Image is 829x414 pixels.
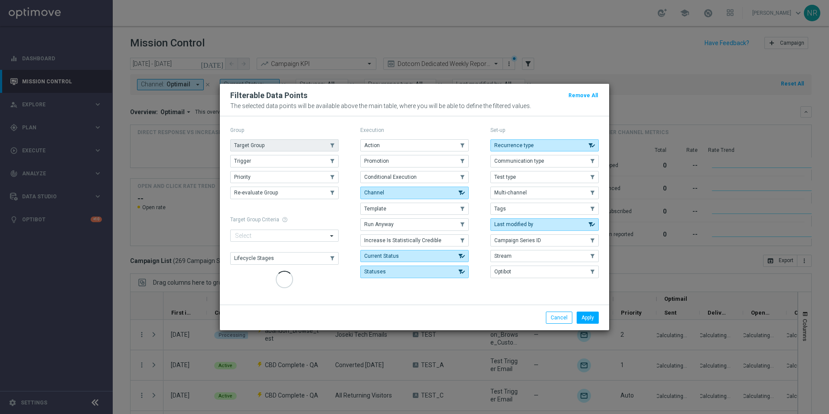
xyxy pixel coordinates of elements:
button: Promotion [360,155,469,167]
span: Re-evaluate Group [234,190,278,196]
span: Current Status [364,253,399,259]
button: Cancel [546,312,572,324]
button: Test type [490,171,599,183]
button: Lifecycle Stages [230,252,339,264]
button: Increase Is Statistically Credible [360,234,469,246]
button: Communication type [490,155,599,167]
span: Statuses [364,269,386,275]
button: Current Status [360,250,469,262]
span: Target Group [234,142,264,148]
p: Group [230,127,339,134]
span: Communication type [494,158,544,164]
span: help_outline [282,217,288,223]
button: Target Group [230,139,339,151]
span: Priority [234,174,251,180]
button: Apply [577,312,599,324]
button: Stream [490,250,599,262]
button: Priority [230,171,339,183]
button: Multi-channel [490,187,599,199]
span: Template [364,206,386,212]
span: Campaign Series ID [494,237,541,243]
button: Channel [360,187,469,199]
span: Recurrence type [494,142,534,148]
p: Set-up [490,127,599,134]
span: Increase Is Statistically Credible [364,237,441,243]
button: Recurrence type [490,139,599,151]
span: Optibot [494,269,511,275]
span: Multi-channel [494,190,527,196]
button: Re-evaluate Group [230,187,339,199]
span: Action [364,142,380,148]
p: Execution [360,127,469,134]
span: Tags [494,206,506,212]
button: Action [360,139,469,151]
h2: Filterable Data Points [230,90,307,101]
button: Conditional Execution [360,171,469,183]
span: Last modified by [494,221,533,227]
span: Conditional Execution [364,174,417,180]
h1: Target Group Criteria [230,217,339,223]
span: Promotion [364,158,389,164]
span: Channel [364,190,384,196]
button: Statuses [360,266,469,278]
button: Last modified by [490,218,599,230]
span: Stream [494,253,512,259]
span: Lifecycle Stages [234,255,274,261]
button: Trigger [230,155,339,167]
button: Remove All [568,91,599,100]
button: Template [360,203,469,215]
button: Campaign Series ID [490,234,599,246]
button: Tags [490,203,599,215]
span: Run Anyway [364,221,394,227]
span: Test type [494,174,516,180]
button: Run Anyway [360,218,469,230]
button: Optibot [490,266,599,278]
p: The selected data points will be available above the main table, where you will be able to define... [230,102,599,109]
span: Trigger [234,158,251,164]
